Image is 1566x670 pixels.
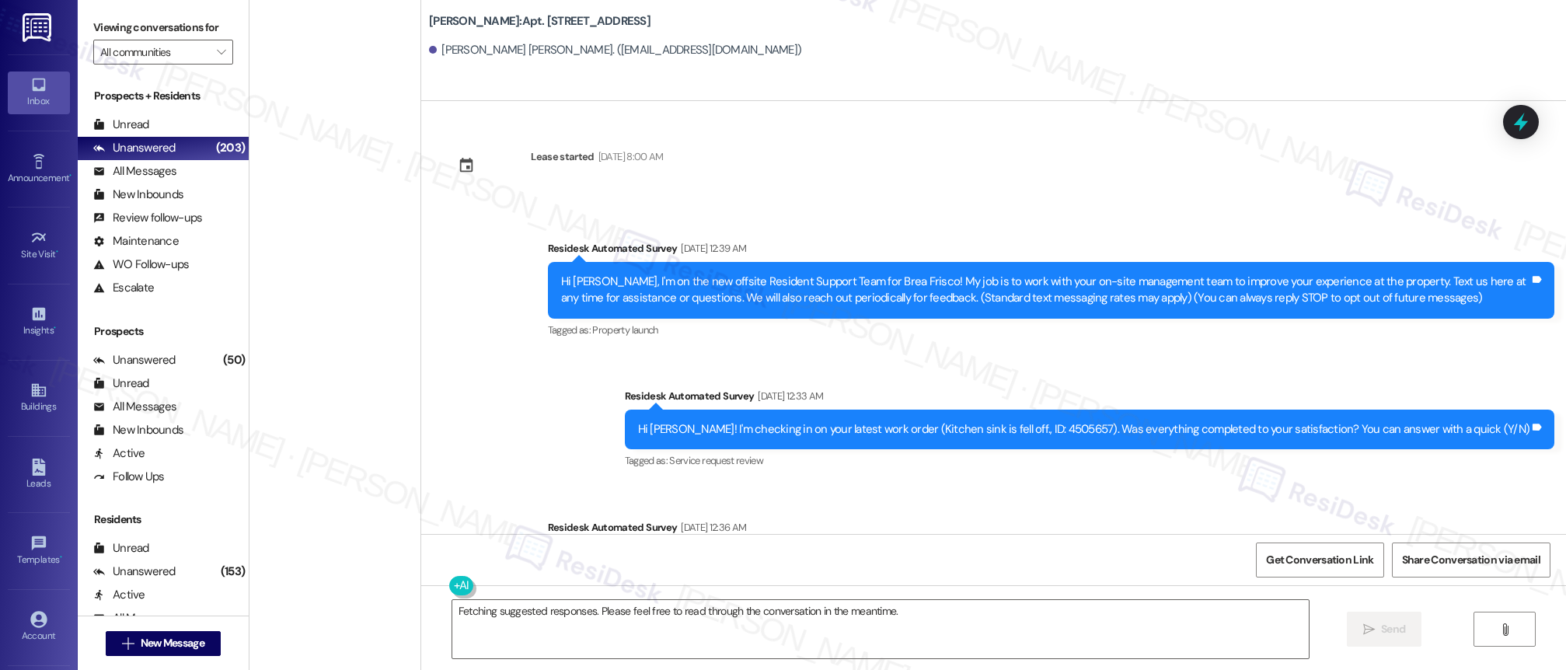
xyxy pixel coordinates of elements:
[8,377,70,419] a: Buildings
[452,600,1310,658] textarea: Fetching suggested responses. Please feel free to read through the conversation in the meantime.
[754,388,823,404] div: [DATE] 12:33 AM
[429,13,650,30] b: [PERSON_NAME]: Apt. [STREET_ADDRESS]
[78,511,249,528] div: Residents
[93,540,149,557] div: Unread
[93,352,176,368] div: Unanswered
[122,637,134,650] i: 
[93,16,233,40] label: Viewing conversations for
[625,388,1555,410] div: Residesk Automated Survey
[1381,621,1405,637] span: Send
[1266,552,1373,568] span: Get Conversation Link
[8,606,70,648] a: Account
[78,88,249,104] div: Prospects + Residents
[677,519,746,536] div: [DATE] 12:36 AM
[93,610,176,626] div: All Messages
[106,631,221,656] button: New Message
[23,13,54,42] img: ResiDesk Logo
[93,375,149,392] div: Unread
[8,72,70,113] a: Inbox
[212,136,249,160] div: (203)
[1363,623,1375,636] i: 
[93,256,189,273] div: WO Follow-ups
[548,240,1554,262] div: Residesk Automated Survey
[1402,552,1540,568] span: Share Conversation via email
[54,323,56,333] span: •
[592,323,657,337] span: Property launch
[93,564,176,580] div: Unanswered
[217,46,225,58] i: 
[217,560,249,584] div: (153)
[1392,543,1550,578] button: Share Conversation via email
[429,42,801,58] div: [PERSON_NAME] [PERSON_NAME]. ([EMAIL_ADDRESS][DOMAIN_NAME])
[78,323,249,340] div: Prospects
[100,40,208,65] input: All communities
[93,280,154,296] div: Escalate
[625,449,1555,472] div: Tagged as:
[561,274,1529,307] div: Hi [PERSON_NAME], I'm on the new offsite Resident Support Team for Brea Frisco! My job is to work...
[93,587,145,603] div: Active
[93,422,183,438] div: New Inbounds
[93,140,176,156] div: Unanswered
[548,519,1554,541] div: Residesk Automated Survey
[93,163,176,180] div: All Messages
[595,148,664,165] div: [DATE] 8:00 AM
[669,454,763,467] span: Service request review
[93,469,165,485] div: Follow Ups
[8,225,70,267] a: Site Visit •
[93,445,145,462] div: Active
[69,170,71,181] span: •
[1347,612,1422,647] button: Send
[1256,543,1383,578] button: Get Conversation Link
[141,635,204,651] span: New Message
[93,187,183,203] div: New Inbounds
[219,348,249,372] div: (50)
[93,233,179,250] div: Maintenance
[677,240,746,256] div: [DATE] 12:39 AM
[531,148,595,165] div: Lease started
[93,399,176,415] div: All Messages
[548,319,1554,341] div: Tagged as:
[8,301,70,343] a: Insights •
[638,421,1530,438] div: Hi [PERSON_NAME]! I'm checking in on your latest work order (Kitchen sink is fell off., ID: 45056...
[8,454,70,496] a: Leads
[60,552,62,563] span: •
[93,210,202,226] div: Review follow-ups
[93,117,149,133] div: Unread
[8,530,70,572] a: Templates •
[56,246,58,257] span: •
[1499,623,1511,636] i: 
